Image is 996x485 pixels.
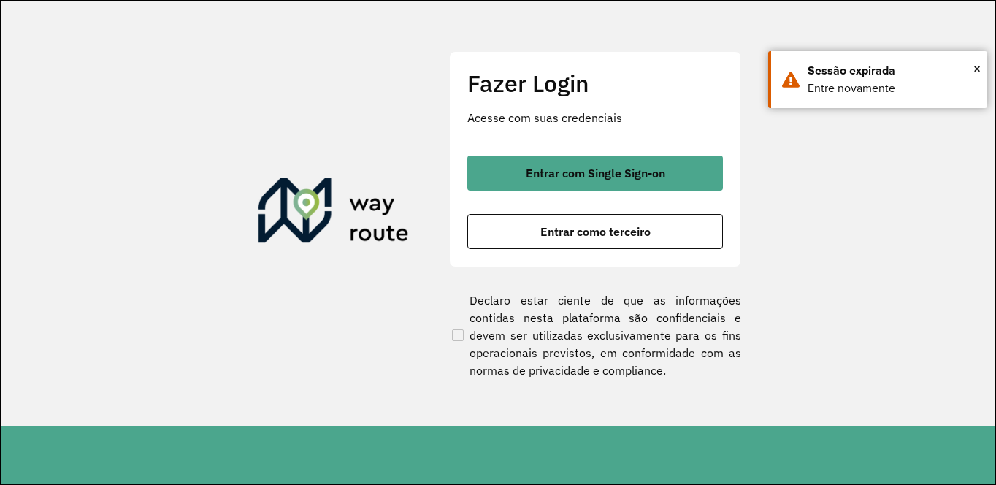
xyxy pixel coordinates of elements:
[258,178,409,248] img: Roteirizador AmbevTech
[449,291,741,379] label: Declaro estar ciente de que as informações contidas nesta plataforma são confidenciais e devem se...
[973,58,981,80] button: Close
[467,109,723,126] p: Acesse com suas credenciais
[808,80,976,97] div: Entre novamente
[808,62,976,80] div: Sessão expirada
[467,69,723,97] h2: Fazer Login
[526,167,665,179] span: Entrar com Single Sign-on
[467,156,723,191] button: button
[540,226,651,237] span: Entrar como terceiro
[467,214,723,249] button: button
[973,58,981,80] span: ×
